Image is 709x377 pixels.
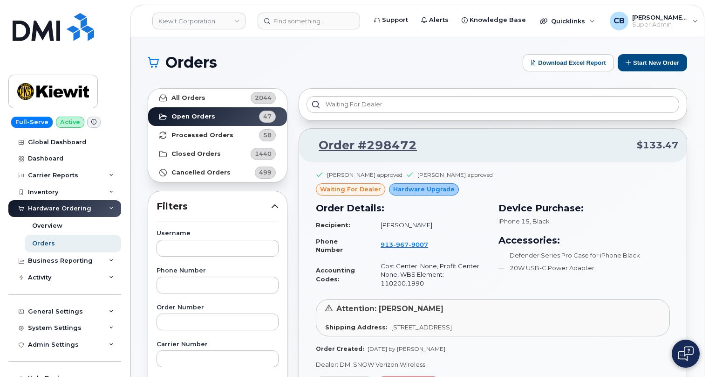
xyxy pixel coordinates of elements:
a: All Orders2044 [148,89,287,107]
button: Download Excel Report [523,54,614,71]
span: 58 [263,131,272,140]
strong: Open Orders [171,113,215,120]
span: , Black [530,217,550,225]
strong: Order Created: [316,345,364,352]
input: Search in orders [307,96,679,113]
a: Order #298472 [307,137,417,154]
label: Phone Number [157,268,279,274]
li: 20W USB-C Power Adapter [498,264,670,272]
h3: Accessories: [498,233,670,247]
div: [PERSON_NAME] approved [327,171,402,179]
span: $133.47 [637,139,678,152]
span: 913 [381,241,428,248]
td: Cost Center: None, Profit Center: None, WBS Element: 110200.1990 [372,258,487,292]
span: 1440 [255,149,272,158]
h3: Order Details: [316,201,487,215]
div: [PERSON_NAME] approved [417,171,493,179]
strong: Phone Number [316,237,343,254]
strong: Accounting Codes: [316,266,355,283]
span: iPhone 15 [498,217,530,225]
span: [DATE] by [PERSON_NAME] [368,345,445,352]
h3: Device Purchase: [498,201,670,215]
strong: Shipping Address: [325,323,388,331]
strong: Cancelled Orders [171,169,231,176]
span: 967 [393,241,409,248]
label: Order Number [157,305,279,311]
span: 499 [259,168,272,177]
label: Carrier Number [157,342,279,348]
strong: Closed Orders [171,150,221,158]
a: Processed Orders58 [148,126,287,145]
a: Closed Orders1440 [148,145,287,163]
span: [STREET_ADDRESS] [391,323,452,331]
td: [PERSON_NAME] [372,217,487,233]
strong: Processed Orders [171,132,233,139]
strong: Recipient: [316,221,350,229]
a: Open Orders47 [148,107,287,126]
p: Dealer: DMI SNOW Verizon Wireless [316,360,670,369]
span: 2044 [255,93,272,102]
span: 47 [263,112,272,121]
a: 9139679007 [381,241,439,248]
span: Attention: [PERSON_NAME] [336,304,443,313]
label: Username [157,230,279,237]
span: Filters [157,200,271,213]
li: Defender Series Pro Case for iPhone Black [498,251,670,260]
span: waiting for dealer [320,185,381,194]
span: Hardware Upgrade [393,185,455,194]
strong: All Orders [171,94,205,102]
a: Cancelled Orders499 [148,163,287,182]
button: Start New Order [618,54,687,71]
span: Orders [165,56,217,70]
img: Open chat [678,346,694,361]
span: 9007 [409,241,428,248]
